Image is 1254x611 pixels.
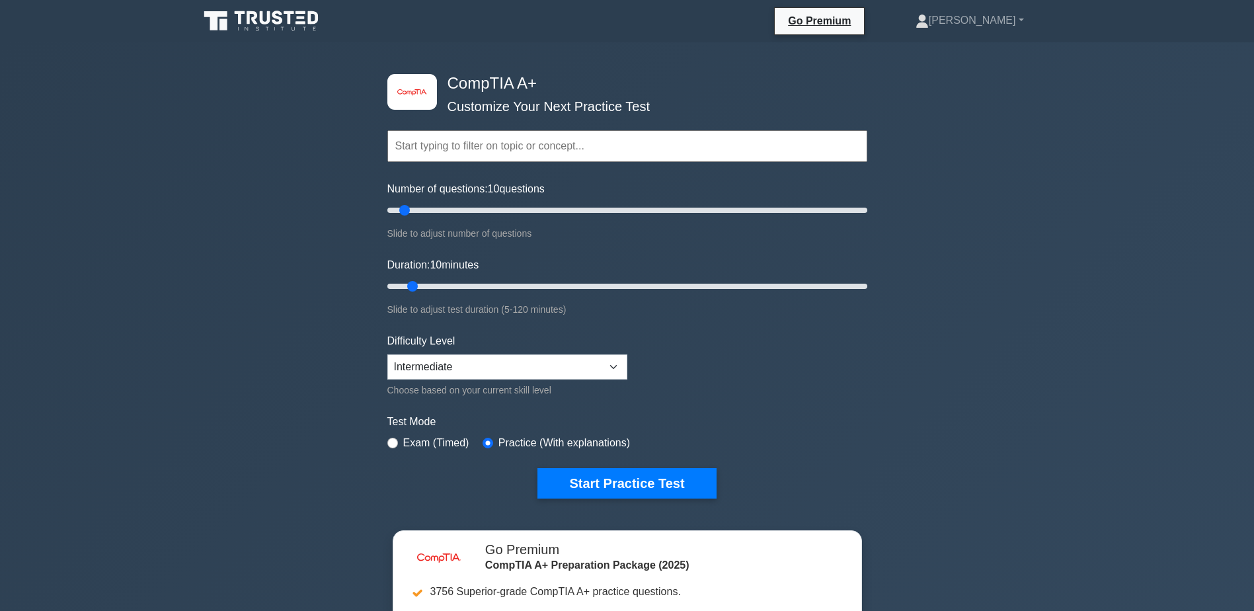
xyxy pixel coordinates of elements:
[403,435,469,451] label: Exam (Timed)
[387,130,867,162] input: Start typing to filter on topic or concept...
[387,414,867,430] label: Test Mode
[387,333,455,349] label: Difficulty Level
[884,7,1056,34] a: [PERSON_NAME]
[498,435,630,451] label: Practice (With explanations)
[387,181,545,197] label: Number of questions: questions
[442,74,803,93] h4: CompTIA A+
[387,257,479,273] label: Duration: minutes
[537,468,716,499] button: Start Practice Test
[387,382,627,398] div: Choose based on your current skill level
[387,302,867,317] div: Slide to adjust test duration (5-120 minutes)
[780,13,859,29] a: Go Premium
[387,225,867,241] div: Slide to adjust number of questions
[430,259,442,270] span: 10
[488,183,500,194] span: 10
